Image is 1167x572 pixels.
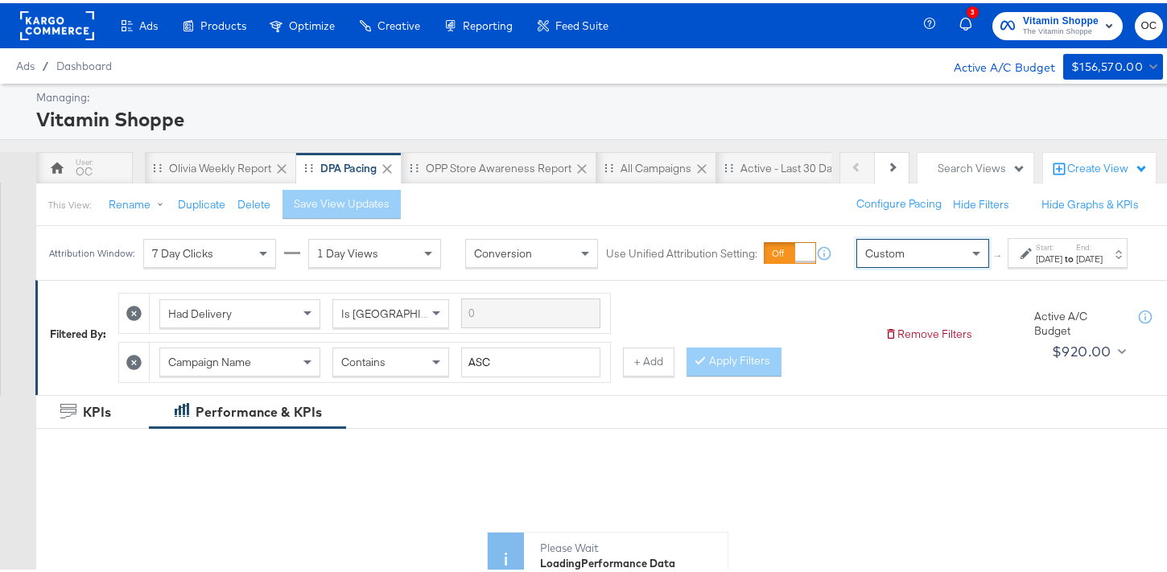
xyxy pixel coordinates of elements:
div: Managing: [36,87,1159,102]
label: Start: [1036,239,1062,249]
button: 3 [957,7,984,39]
span: Custom [865,243,905,257]
div: All Campaigns [621,158,691,173]
button: + Add [623,344,674,373]
div: Vitamin Shoppe [36,102,1159,130]
span: OC [1141,14,1157,32]
div: [DATE] [1036,249,1062,262]
button: Vitamin ShoppeThe Vitamin Shoppe [992,9,1123,37]
div: DPA Pacing [320,158,377,173]
div: Drag to reorder tab [410,160,419,169]
button: Rename [97,187,181,216]
span: Ads [139,16,158,29]
div: 3 [967,3,979,15]
a: Dashboard [56,56,112,69]
div: OC [76,161,93,176]
input: Enter a search term [461,344,600,374]
div: Active A/C Budget [1034,306,1123,335]
span: 1 Day Views [317,243,378,257]
div: Drag to reorder tab [153,160,162,169]
span: Reporting [463,16,513,29]
button: $920.00 [1045,335,1130,361]
input: Enter a search term [461,295,600,325]
div: $156,570.00 [1071,54,1143,74]
span: Conversion [474,243,532,257]
button: Duplicate [178,194,225,209]
div: [DATE] [1076,249,1103,262]
strong: to [1062,249,1076,261]
span: Optimize [289,16,335,29]
span: Ads [16,56,35,69]
button: Configure Pacing [845,187,953,216]
div: Active - Last 30 Days [740,158,843,173]
div: KPIs [83,400,111,418]
label: End: [1076,239,1103,249]
label: Use Unified Attribution Setting: [606,243,757,258]
button: Remove Filters [885,323,972,339]
span: Creative [377,16,420,29]
span: / [35,56,56,69]
span: 7 Day Clicks [152,243,213,257]
span: ↑ [991,250,1006,256]
span: Vitamin Shoppe [1023,10,1099,27]
span: Had Delivery [168,303,232,318]
div: OPP Store Awareness Report [426,158,571,173]
div: Search Views [938,158,1025,173]
div: This View: [48,195,91,208]
div: Performance & KPIs [196,400,322,418]
span: Contains [341,352,386,366]
span: Feed Suite [555,16,608,29]
span: Campaign Name [168,352,251,366]
div: Drag to reorder tab [604,160,613,169]
button: Hide Filters [953,194,1009,209]
div: Olivia Weekly Report [169,158,271,173]
button: Hide Graphs & KPIs [1041,194,1139,209]
div: Create View [1067,158,1148,174]
span: The Vitamin Shoppe [1023,23,1099,35]
div: Filtered By: [50,323,106,339]
button: OC [1135,9,1163,37]
div: Active A/C Budget [937,51,1055,75]
div: $920.00 [1052,336,1111,360]
span: Products [200,16,246,29]
div: Attribution Window: [48,245,135,256]
span: Is [GEOGRAPHIC_DATA] [341,303,464,318]
div: Drag to reorder tab [304,160,313,169]
div: Drag to reorder tab [724,160,733,169]
button: Delete [237,194,270,209]
button: $156,570.00 [1063,51,1163,76]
